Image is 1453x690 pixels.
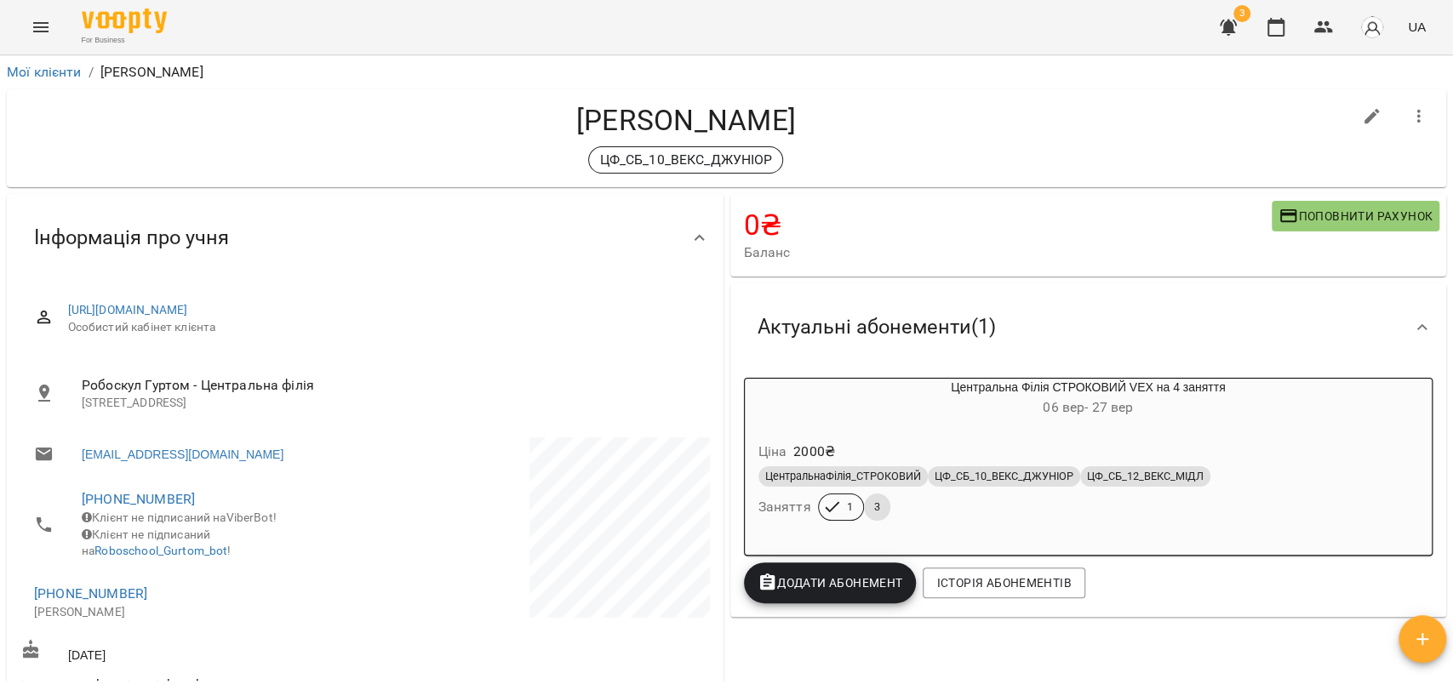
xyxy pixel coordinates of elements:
[1360,15,1384,39] img: avatar_s.png
[1279,206,1433,226] span: Поповнити рахунок
[34,225,229,251] span: Інформація про учня
[744,208,1272,242] h4: 0 ₴
[100,62,203,83] p: [PERSON_NAME]
[82,491,195,507] a: [PHONE_NUMBER]
[758,573,903,593] span: Додати Абонемент
[1080,469,1210,484] span: ЦФ_СБ_12_ВЕКС_МІДЛ
[1408,18,1426,36] span: UA
[923,567,1084,598] button: Історія абонементів
[588,146,783,174] div: ЦФ_СБ_10_ВЕКС_ДЖУНІОР
[89,62,94,83] li: /
[837,499,863,515] span: 1
[1272,201,1439,231] button: Поповнити рахунок
[34,604,348,621] p: [PERSON_NAME]
[7,194,724,282] div: Інформація про учня
[20,103,1352,138] h4: [PERSON_NAME]
[17,636,365,667] div: [DATE]
[744,562,917,603] button: Додати Абонемент
[758,440,787,464] h6: Ціна
[758,495,811,519] h6: Заняття
[82,510,277,524] span: Клієнт не підписаний на ViberBot!
[928,469,1080,484] span: ЦФ_СБ_10_ВЕКС_ДЖУНІОР
[82,35,167,46] span: For Business
[745,379,1433,419] div: Центральна Філія СТРОКОВИЙ VEX на 4 заняття
[744,242,1272,263] span: Баланс
[68,303,188,316] a: [URL][DOMAIN_NAME]
[34,585,147,602] a: [PHONE_NUMBER]
[82,375,696,396] span: Робоскул Гуртом - Центральна філія
[82,527,232,558] span: Клієнт не підписаний на !
[7,64,82,80] a: Мої клієнти
[7,62,1446,83] nav: breadcrumb
[1043,399,1133,415] span: 06 вер - 27 вер
[745,379,1433,541] button: Центральна Філія СТРОКОВИЙ VEX на 4 заняття06 вер- 27 верЦіна2000₴ЦентральнаФілія_СТРОКОВИЙЦФ_СБ_...
[94,544,227,557] a: Roboschool_Gurtom_bot
[82,9,167,33] img: Voopty Logo
[82,395,696,412] p: [STREET_ADDRESS]
[936,573,1071,593] span: Історія абонементів
[1401,11,1433,43] button: UA
[730,283,1447,371] div: Актуальні абонементи(1)
[82,446,283,463] a: [EMAIL_ADDRESS][DOMAIN_NAME]
[20,7,61,48] button: Menu
[758,314,996,340] span: Актуальні абонементи ( 1 )
[864,499,890,515] span: 3
[599,150,772,170] p: ЦФ_СБ_10_ВЕКС_ДЖУНІОР
[1233,5,1250,22] span: 3
[68,319,696,336] span: Особистий кабінет клієнта
[758,469,928,484] span: ЦентральнаФілія_СТРОКОВИЙ
[793,442,835,462] p: 2000 ₴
